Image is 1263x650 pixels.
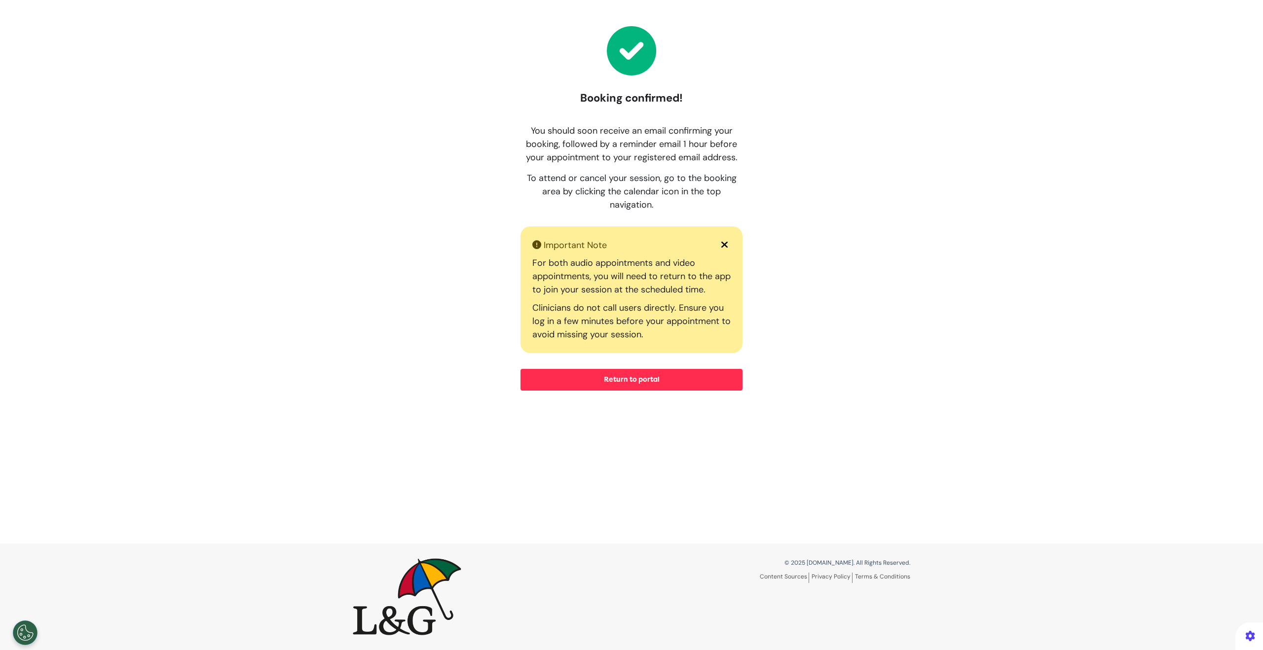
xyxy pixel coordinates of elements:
button: Open Preferences [13,620,37,645]
p: © 2025 [DOMAIN_NAME]. All Rights Reserved. [639,558,910,567]
img: Spectrum.Life logo [353,558,461,635]
div: You should soon receive an email confirming your booking, followed by a reminder email 1 hour bef... [520,124,743,172]
h3: Booking confirmed! [580,92,683,105]
p: Clinicians do not call users directly. Ensure you log in a few minutes before your appointment to... [532,301,731,341]
a: Terms & Conditions [855,573,910,580]
a: Content Sources [760,573,809,583]
p: For both audio appointments and video appointments, you will need to return to the app to join yo... [532,256,731,296]
div: To attend or cancel your session, go to the booking area by clicking the calendar icon in the top... [520,172,743,212]
p: Important Note [532,239,607,252]
button: Return to portal [520,369,743,391]
a: Privacy Policy [812,573,853,583]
